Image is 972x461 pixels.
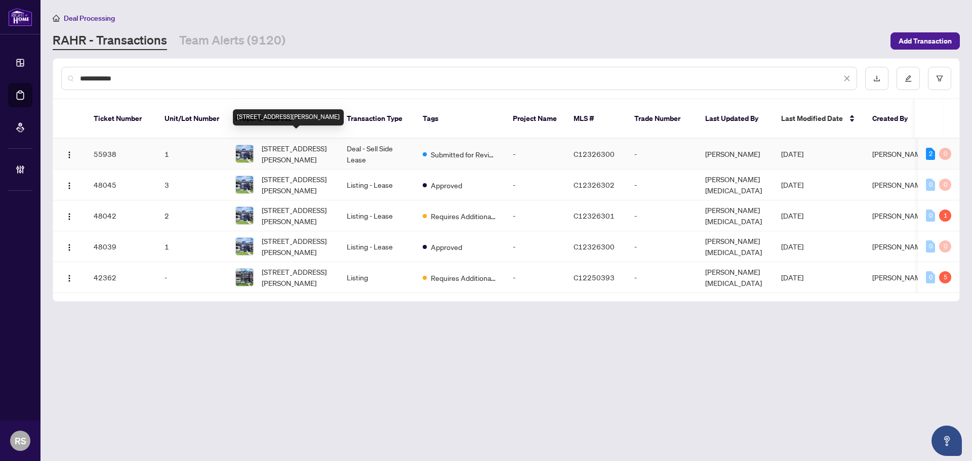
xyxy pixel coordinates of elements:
img: Logo [65,243,73,252]
td: - [626,231,697,262]
div: 1 [939,209,951,222]
span: [DATE] [781,273,803,282]
span: close [843,75,850,82]
span: filter [936,75,943,82]
td: 48042 [86,200,156,231]
div: 0 [926,209,935,222]
td: Listing [339,262,415,293]
span: Deal Processing [64,14,115,23]
div: 0 [926,271,935,283]
button: Logo [61,207,77,224]
td: [PERSON_NAME][MEDICAL_DATA] [697,200,773,231]
button: Logo [61,269,77,285]
img: Logo [65,274,73,282]
img: thumbnail-img [236,207,253,224]
a: Team Alerts (9120) [179,32,286,50]
div: 0 [939,179,951,191]
span: Last Modified Date [781,113,843,124]
div: 5 [939,271,951,283]
span: Requires Additional Docs [431,272,497,283]
span: [STREET_ADDRESS][PERSON_NAME] [262,174,331,196]
th: Created By [864,99,925,139]
span: [PERSON_NAME] [872,180,927,189]
span: C12326300 [574,149,615,158]
button: edit [897,67,920,90]
img: thumbnail-img [236,145,253,162]
th: Transaction Type [339,99,415,139]
span: [DATE] [781,149,803,158]
td: [PERSON_NAME][MEDICAL_DATA] [697,262,773,293]
td: - [626,200,697,231]
th: Trade Number [626,99,697,139]
span: [PERSON_NAME] [872,273,927,282]
span: [DATE] [781,180,803,189]
td: - [505,262,565,293]
th: Unit/Lot Number [156,99,227,139]
img: thumbnail-img [236,238,253,255]
div: 0 [939,240,951,253]
button: Logo [61,146,77,162]
td: 3 [156,170,227,200]
td: 42362 [86,262,156,293]
span: C12326300 [574,242,615,251]
span: Requires Additional Docs [431,211,497,222]
th: Tags [415,99,505,139]
div: 2 [926,148,935,160]
td: 1 [156,139,227,170]
button: download [865,67,888,90]
span: [PERSON_NAME] [872,242,927,251]
td: Listing - Lease [339,170,415,200]
td: 1 [156,231,227,262]
span: [DATE] [781,242,803,251]
span: home [53,15,60,22]
span: [STREET_ADDRESS][PERSON_NAME] [262,143,331,165]
th: Property Address [227,99,339,139]
span: Submitted for Review [431,149,497,160]
td: - [505,231,565,262]
td: - [156,262,227,293]
td: - [505,139,565,170]
img: logo [8,8,32,26]
span: C12326302 [574,180,615,189]
span: [STREET_ADDRESS][PERSON_NAME] [262,235,331,258]
button: Add Transaction [890,32,960,50]
div: 0 [926,240,935,253]
button: Logo [61,238,77,255]
th: Last Modified Date [773,99,864,139]
td: - [626,262,697,293]
th: Ticket Number [86,99,156,139]
span: download [873,75,880,82]
td: Listing - Lease [339,200,415,231]
span: [PERSON_NAME] [872,211,927,220]
td: 48045 [86,170,156,200]
td: - [505,170,565,200]
img: Logo [65,182,73,190]
td: - [505,200,565,231]
span: [STREET_ADDRESS][PERSON_NAME] [262,204,331,227]
img: thumbnail-img [236,269,253,286]
span: C12326301 [574,211,615,220]
td: 55938 [86,139,156,170]
div: [STREET_ADDRESS][PERSON_NAME] [233,109,344,125]
img: Logo [65,151,73,159]
img: Logo [65,213,73,221]
span: Add Transaction [899,33,952,49]
th: MLS # [565,99,626,139]
img: thumbnail-img [236,176,253,193]
a: RAHR - Transactions [53,32,167,50]
span: edit [905,75,912,82]
span: RS [15,434,26,448]
td: [PERSON_NAME][MEDICAL_DATA] [697,170,773,200]
div: 0 [926,179,935,191]
td: - [626,170,697,200]
th: Last Updated By [697,99,773,139]
button: Open asap [931,426,962,456]
span: Approved [431,241,462,253]
td: [PERSON_NAME] [697,139,773,170]
button: filter [928,67,951,90]
span: [DATE] [781,211,803,220]
td: 2 [156,200,227,231]
td: Deal - Sell Side Lease [339,139,415,170]
span: [STREET_ADDRESS][PERSON_NAME] [262,266,331,288]
span: [PERSON_NAME] [872,149,927,158]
